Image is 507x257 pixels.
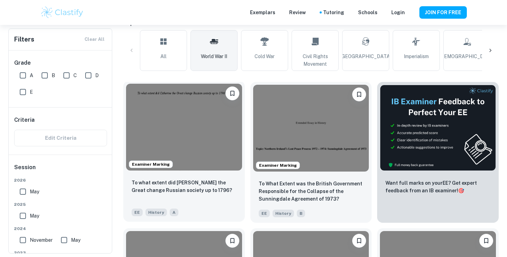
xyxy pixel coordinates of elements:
[71,236,80,244] span: May
[30,188,39,195] span: May
[14,250,107,256] span: 2023
[352,234,366,248] button: Please log in to bookmark exemplars
[14,201,107,208] span: 2025
[259,210,270,217] span: EE
[14,116,35,124] h6: Criteria
[123,82,245,223] a: Examiner MarkingPlease log in to bookmark exemplarsTo what extent did Catherine the Great change ...
[30,236,53,244] span: November
[40,6,84,19] img: Clastify logo
[30,212,39,220] span: May
[14,130,107,146] div: Criteria filters are unavailable when searching by topic
[419,6,467,19] button: JOIN FOR FREE
[289,9,306,16] p: Review
[250,82,372,223] a: Examiner MarkingPlease log in to bookmark exemplarsTo What Extent was the British Government Resp...
[201,53,227,60] span: World War II
[14,226,107,232] span: 2024
[377,82,499,223] a: ThumbnailWant full marks on yourEE? Get expert feedback from an IB examiner!
[145,209,167,216] span: History
[323,9,344,16] a: Tutoring
[259,180,364,203] p: To What Extent was the British Government Responsible for the Collapse of the Sunningdale Agreeme...
[30,88,33,96] span: E
[391,9,405,16] a: Login
[250,9,275,16] p: Exemplars
[126,84,242,171] img: History EE example thumbnail: To what extent did Catherine the Great c
[170,209,178,216] span: A
[253,85,369,172] img: History EE example thumbnail: To What Extent was the British Governmen
[132,179,237,194] p: To what extent did Catherine the Great change Russian society up to 1796?
[273,210,294,217] span: History
[225,86,239,100] button: Please log in to bookmark exemplars
[297,210,305,217] span: B
[385,179,490,194] p: Want full marks on your EE ? Get expert feedback from an IB examiner!
[358,9,377,16] a: Schools
[129,161,172,167] span: Examiner Marking
[295,53,336,68] span: Civil Rights Movement
[479,234,493,248] button: Please log in to bookmark exemplars
[14,59,107,67] h6: Grade
[14,35,34,44] h6: Filters
[439,53,495,60] span: [DEMOGRAPHIC_DATA]
[255,53,275,60] span: Cold War
[52,72,55,79] span: B
[14,177,107,183] span: 2026
[132,209,143,216] span: EE
[352,88,366,101] button: Please log in to bookmark exemplars
[160,53,167,60] span: All
[410,11,414,14] button: Help and Feedback
[458,188,464,193] span: 🎯
[30,72,33,79] span: A
[256,162,300,168] span: Examiner Marking
[95,72,99,79] span: D
[73,72,77,79] span: C
[225,234,239,248] button: Please log in to bookmark exemplars
[404,53,429,60] span: Imperialism
[340,53,391,60] span: [GEOGRAPHIC_DATA]
[380,85,496,171] img: Thumbnail
[14,163,107,177] h6: Session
